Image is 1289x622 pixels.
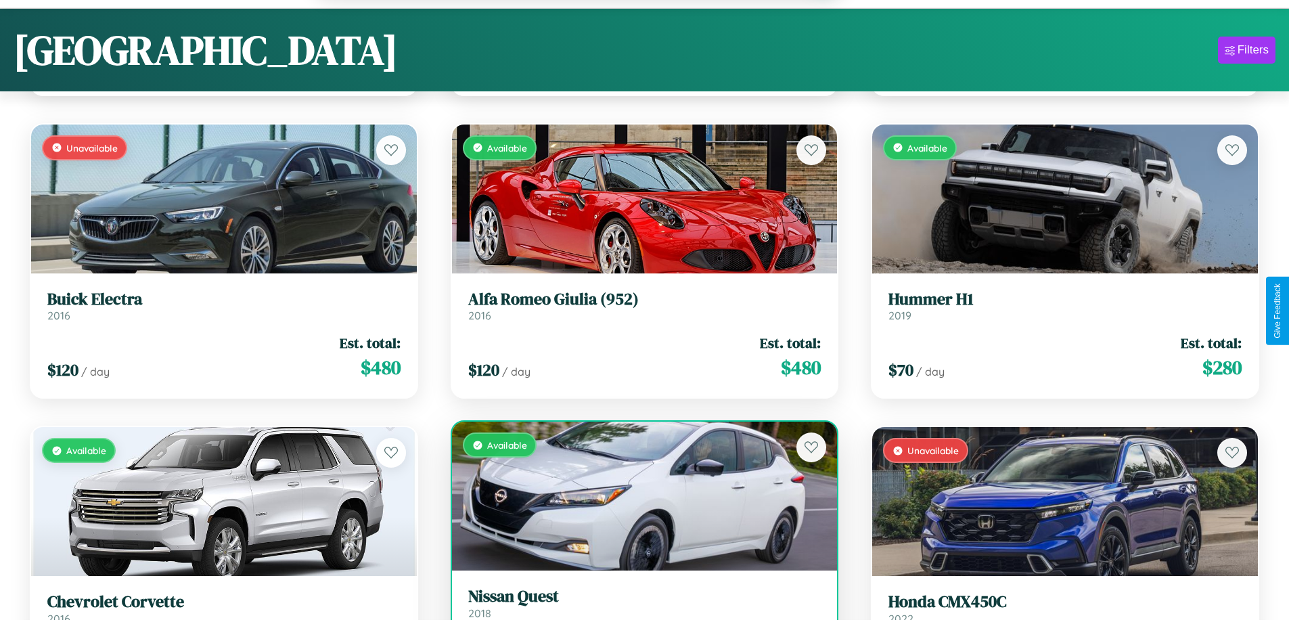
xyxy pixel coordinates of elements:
[907,142,947,154] span: Available
[888,309,911,322] span: 2019
[487,142,527,154] span: Available
[1202,354,1242,381] span: $ 280
[888,592,1242,612] h3: Honda CMX450C
[468,587,821,606] h3: Nissan Quest
[468,606,491,620] span: 2018
[888,290,1242,323] a: Hummer H12019
[888,359,913,381] span: $ 70
[468,587,821,620] a: Nissan Quest2018
[47,359,78,381] span: $ 120
[14,22,398,78] h1: [GEOGRAPHIC_DATA]
[47,290,401,323] a: Buick Electra2016
[468,290,821,323] a: Alfa Romeo Giulia (952)2016
[66,445,106,456] span: Available
[468,309,491,322] span: 2016
[47,290,401,309] h3: Buick Electra
[468,290,821,309] h3: Alfa Romeo Giulia (952)
[81,365,110,378] span: / day
[781,354,821,381] span: $ 480
[468,359,499,381] span: $ 120
[907,445,959,456] span: Unavailable
[1238,43,1269,57] div: Filters
[1181,333,1242,353] span: Est. total:
[760,333,821,353] span: Est. total:
[47,309,70,322] span: 2016
[502,365,530,378] span: / day
[47,592,401,612] h3: Chevrolet Corvette
[361,354,401,381] span: $ 480
[1273,284,1282,338] div: Give Feedback
[487,439,527,451] span: Available
[340,333,401,353] span: Est. total:
[916,365,945,378] span: / day
[888,290,1242,309] h3: Hummer H1
[1218,37,1275,64] button: Filters
[66,142,118,154] span: Unavailable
